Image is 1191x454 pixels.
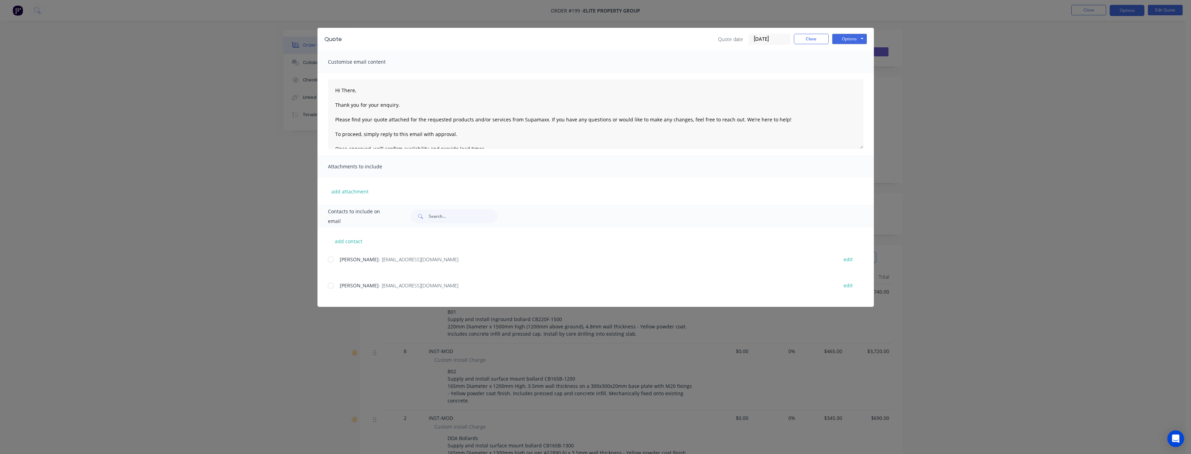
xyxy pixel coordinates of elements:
input: Search... [429,209,498,223]
button: Close [794,34,829,44]
button: edit [839,255,857,264]
span: Quote date [718,35,743,43]
button: Options [832,34,867,44]
span: Customise email content [328,57,404,67]
span: - [EMAIL_ADDRESS][DOMAIN_NAME] [379,256,458,263]
div: Open Intercom Messenger [1167,430,1184,447]
div: Quote [324,35,342,43]
span: Attachments to include [328,162,404,172]
span: Contacts to include on email [328,207,394,226]
button: edit [839,281,857,290]
span: - [EMAIL_ADDRESS][DOMAIN_NAME] [379,282,458,289]
span: [PERSON_NAME] [340,256,379,263]
span: [PERSON_NAME] [340,282,379,289]
button: add attachment [328,186,372,197]
button: add contact [328,236,370,246]
textarea: Hi There, Thank you for your enquiry. Please find your quote attached for the requested products ... [328,79,863,149]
